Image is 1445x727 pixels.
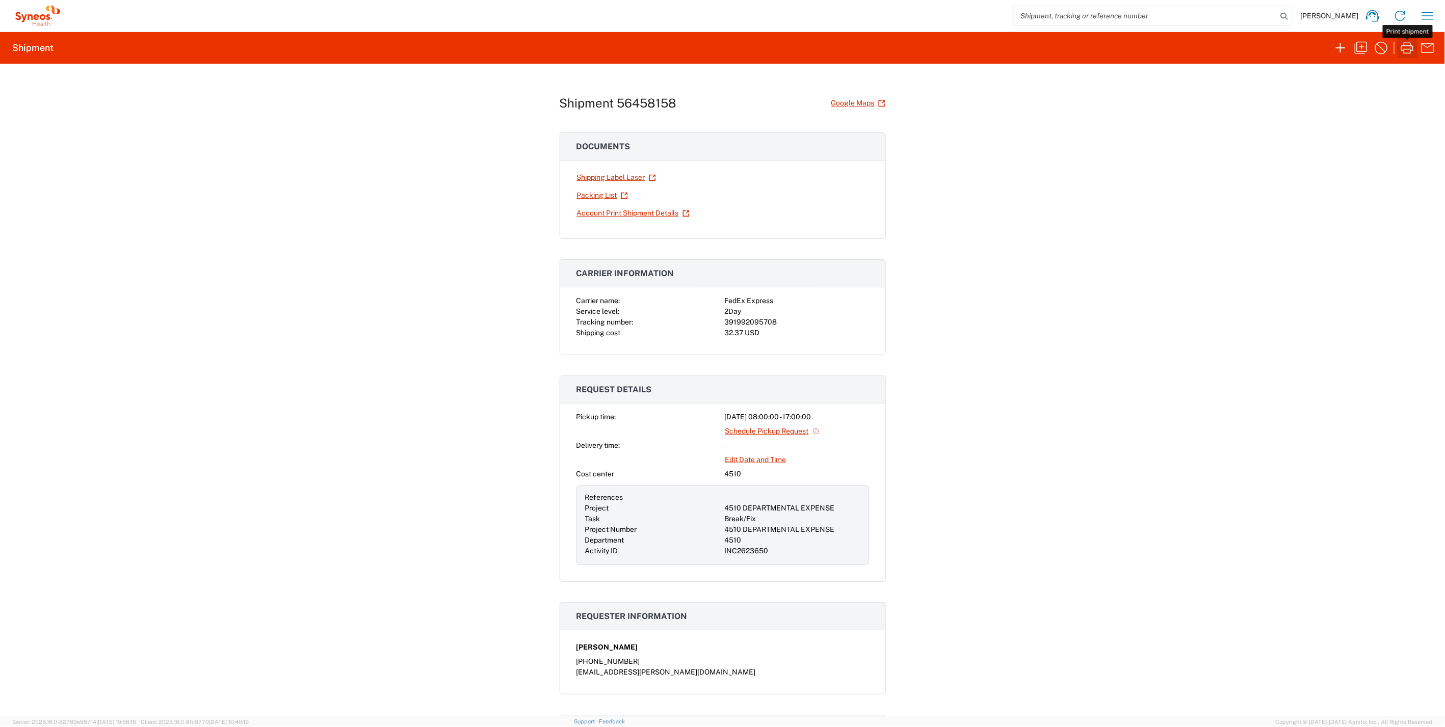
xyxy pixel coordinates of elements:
[576,385,652,394] span: Request details
[725,295,869,306] div: FedEx Express
[725,451,787,469] a: Edit Date and Time
[576,656,869,667] div: [PHONE_NUMBER]
[576,297,620,305] span: Carrier name:
[599,718,625,724] a: Feedback
[12,42,54,54] h2: Shipment
[725,306,869,317] div: 2Day
[576,186,628,204] a: Packing List
[576,441,620,449] span: Delivery time:
[576,667,869,678] div: [EMAIL_ADDRESS][PERSON_NAME][DOMAIN_NAME]
[585,546,721,556] div: Activity ID
[576,318,634,326] span: Tracking number:
[585,493,623,501] span: References
[725,328,869,338] div: 32.37 USD
[576,642,638,653] span: [PERSON_NAME]
[560,96,677,111] h1: Shipment 56458158
[12,719,136,725] span: Server: 2025.16.0-82789e55714
[1276,717,1433,726] span: Copyright © [DATE]-[DATE] Agistix Inc., All Rights Reserved
[576,329,621,337] span: Shipping cost
[585,535,721,546] div: Department
[576,307,620,315] span: Service level:
[576,470,615,478] span: Cost center
[725,412,869,422] div: [DATE] 08:00:00 - 17:00:00
[725,514,860,524] div: Break/Fix
[725,440,869,451] div: -
[831,94,886,112] a: Google Maps
[574,718,599,724] a: Support
[209,719,249,725] span: [DATE] 10:40:19
[725,535,860,546] div: 4510
[725,317,869,328] div: 391992095708
[725,503,860,514] div: 4510 DEPARTMENTAL EXPENSE
[576,142,630,151] span: Documents
[141,719,249,725] span: Client: 2025.16.0-8fc0770
[1301,11,1359,20] span: [PERSON_NAME]
[725,422,820,440] a: Schedule Pickup Request
[576,204,690,222] a: Account Print Shipment Details
[725,469,869,479] div: 4510
[585,503,721,514] div: Project
[585,514,721,524] div: Task
[725,546,860,556] div: INC2623650
[576,611,688,621] span: Requester information
[585,524,721,535] div: Project Number
[576,268,674,278] span: Carrier information
[1013,6,1277,25] input: Shipment, tracking or reference number
[96,719,136,725] span: [DATE] 10:56:16
[725,524,860,535] div: 4510 DEPARTMENTAL EXPENSE
[576,413,616,421] span: Pickup time:
[576,169,656,186] a: Shipping Label Laser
